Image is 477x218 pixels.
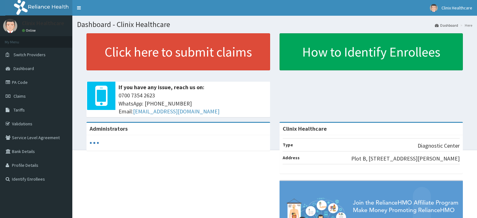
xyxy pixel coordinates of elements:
[119,91,267,116] span: 0700 7354 2623 WhatsApp: [PHONE_NUMBER] Email:
[435,23,458,28] a: Dashboard
[90,125,128,132] b: Administrators
[3,19,17,33] img: User Image
[430,4,438,12] img: User Image
[77,20,472,29] h1: Dashboard - Clinix Healthcare
[283,142,293,148] b: Type
[441,5,472,11] span: Clinix Healthcare
[14,107,25,113] span: Tariffs
[280,33,463,70] a: How to Identify Enrollees
[14,66,34,71] span: Dashboard
[351,155,460,163] p: Plot B, [STREET_ADDRESS][PERSON_NAME]
[283,125,327,132] strong: Clinix Healthcare
[22,20,64,26] p: Clinix Healthcare
[133,108,219,115] a: [EMAIL_ADDRESS][DOMAIN_NAME]
[22,28,37,33] a: Online
[119,84,204,91] b: If you have any issue, reach us on:
[418,142,460,150] p: Diagnostic Center
[14,52,46,57] span: Switch Providers
[283,155,300,161] b: Address
[86,33,270,70] a: Click here to submit claims
[14,93,26,99] span: Claims
[459,23,472,28] li: Here
[90,138,99,148] svg: audio-loading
